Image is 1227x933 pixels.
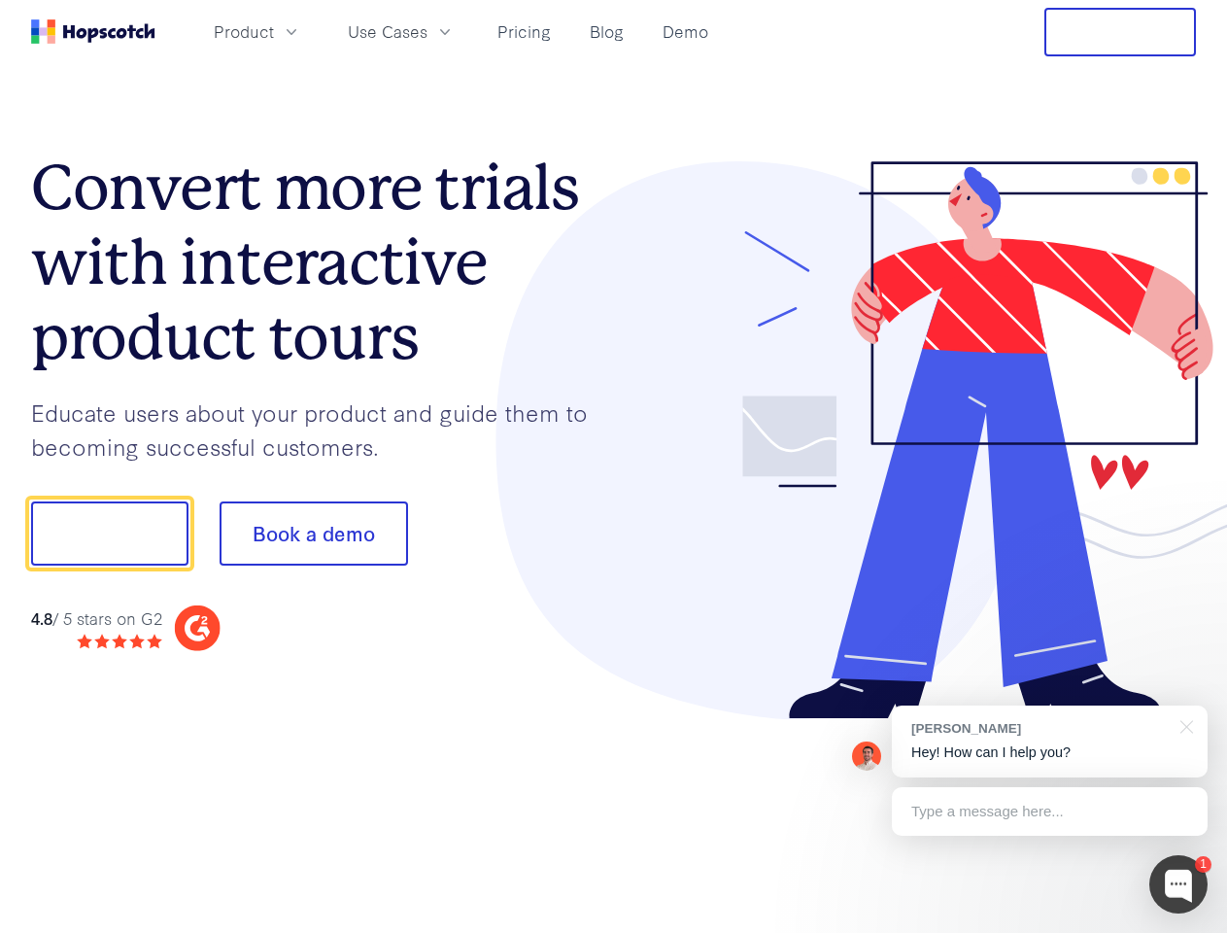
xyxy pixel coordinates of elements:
button: Book a demo [220,501,408,566]
button: Use Cases [336,16,466,48]
button: Free Trial [1044,8,1196,56]
div: / 5 stars on G2 [31,606,162,631]
button: Product [202,16,313,48]
h1: Convert more trials with interactive product tours [31,151,614,374]
div: 1 [1195,856,1211,873]
div: Type a message here... [892,787,1208,836]
span: Product [214,19,274,44]
p: Educate users about your product and guide them to becoming successful customers. [31,396,614,463]
img: Mark Spera [852,742,881,771]
a: Pricing [490,16,559,48]
button: Show me! [31,501,188,566]
a: Home [31,19,155,44]
div: [PERSON_NAME] [911,719,1169,738]
a: Blog [582,16,631,48]
strong: 4.8 [31,606,52,629]
span: Use Cases [348,19,427,44]
a: Demo [655,16,716,48]
p: Hey! How can I help you? [911,743,1188,763]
